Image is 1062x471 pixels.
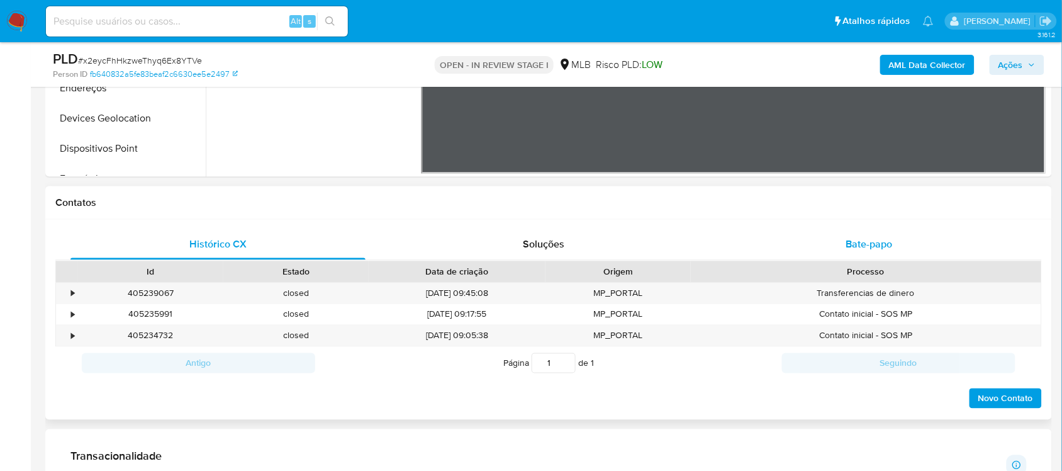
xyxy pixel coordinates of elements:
[691,304,1041,325] div: Contato inicial - SOS MP
[369,304,546,325] div: [DATE] 09:17:55
[700,266,1032,278] div: Processo
[880,55,975,75] button: AML Data Collector
[48,164,206,194] button: Empréstimos
[545,304,691,325] div: MP_PORTAL
[843,14,910,28] span: Atalhos rápidos
[48,103,206,133] button: Devices Geolocation
[71,309,74,321] div: •
[232,266,360,278] div: Estado
[48,73,206,103] button: Endereços
[545,283,691,304] div: MP_PORTAL
[998,55,1023,75] span: Ações
[369,326,546,346] div: [DATE] 09:05:38
[78,54,202,67] span: # x2eycFhHkzweThyq6Ex8YTVe
[53,69,87,80] b: Person ID
[53,48,78,69] b: PLD
[691,326,1041,346] div: Contato inicial - SOS MP
[223,304,369,325] div: closed
[923,16,934,26] a: Notificações
[846,237,893,252] span: Bate-papo
[596,58,662,72] span: Risco PLD:
[559,58,591,72] div: MLB
[78,304,223,325] div: 405235991
[970,389,1042,409] button: Novo Contato
[223,326,369,346] div: closed
[189,237,247,252] span: Histórico CX
[46,13,348,30] input: Pesquise usuários ou casos...
[554,266,682,278] div: Origem
[591,357,594,370] span: 1
[87,266,215,278] div: Id
[71,330,74,342] div: •
[308,15,311,27] span: s
[369,283,546,304] div: [DATE] 09:45:08
[642,57,662,72] span: LOW
[223,283,369,304] div: closed
[1039,14,1053,28] a: Sair
[782,353,1015,373] button: Seguindo
[964,15,1035,27] p: jonathan.shikay@mercadolivre.com
[435,56,554,74] p: OPEN - IN REVIEW STAGE I
[377,266,537,278] div: Data de criação
[291,15,301,27] span: Alt
[978,390,1033,407] span: Novo Contato
[503,353,594,373] span: Página de
[1037,30,1056,40] span: 3.161.2
[71,288,74,300] div: •
[317,13,343,30] button: search-icon
[82,353,315,373] button: Antigo
[545,326,691,346] div: MP_PORTAL
[78,283,223,304] div: 405239067
[48,133,206,164] button: Dispositivos Point
[889,55,966,75] b: AML Data Collector
[523,237,564,252] span: Soluções
[990,55,1044,75] button: Ações
[90,69,238,80] a: fb640832a5fe83beaf2c6630ee5e2497
[78,326,223,346] div: 405234732
[55,196,1042,209] h1: Contatos
[691,283,1041,304] div: Transferencias de dinero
